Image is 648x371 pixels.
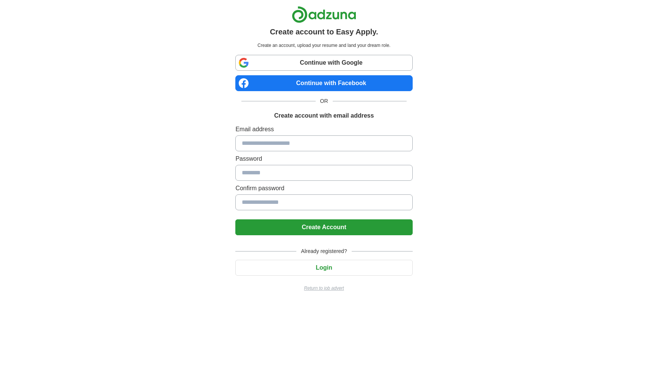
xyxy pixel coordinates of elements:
[235,219,412,235] button: Create Account
[274,111,374,120] h1: Create account with email address
[237,42,411,49] p: Create an account, upload your resume and land your dream role.
[235,55,412,71] a: Continue with Google
[235,285,412,292] a: Return to job advert
[316,97,333,105] span: OR
[235,154,412,163] label: Password
[270,26,378,37] h1: Create account to Easy Apply.
[292,6,356,23] img: Adzuna logo
[235,75,412,91] a: Continue with Facebook
[235,184,412,193] label: Confirm password
[296,247,351,255] span: Already registered?
[235,260,412,276] button: Login
[235,264,412,271] a: Login
[235,125,412,134] label: Email address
